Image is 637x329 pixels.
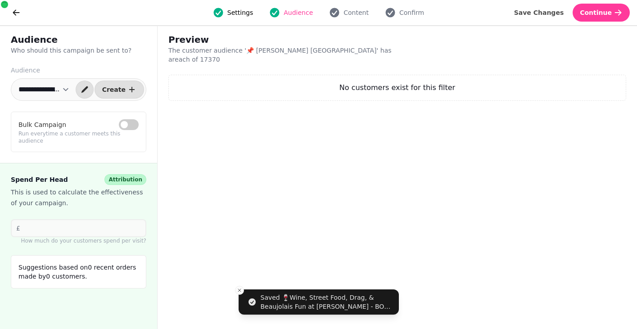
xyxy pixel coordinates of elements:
[11,66,146,75] label: Audience
[514,9,564,16] span: Save Changes
[343,8,369,17] span: Content
[11,237,146,244] p: How much do your customers spend per visit?
[104,174,146,185] div: Attribution
[227,8,253,17] span: Settings
[339,82,455,93] p: No customers exist for this filter
[18,119,66,130] label: Bulk Campaign
[18,130,139,144] p: Run everytime a customer meets this audience
[168,46,399,64] p: The customer audience ' 📌 [PERSON_NAME] [GEOGRAPHIC_DATA] ' has a reach of 17370
[284,8,313,17] span: Audience
[95,81,144,99] button: Create
[11,187,146,208] p: This is used to calculate the effectiveness of your campaign.
[168,33,341,46] h2: Preview
[18,263,139,281] p: Suggestions based on 0 recent orders made by 0 customers.
[573,4,630,22] button: Continue
[399,8,424,17] span: Confirm
[7,4,25,22] button: go back
[580,9,612,16] span: Continue
[11,33,146,46] h2: Audience
[11,174,68,185] span: Spend Per Head
[102,86,126,93] span: Create
[11,46,146,55] p: Who should this campaign be sent to?
[261,293,395,311] div: Saved 🍷Wine, Street Food, Drag, & Beaujolais Fun at [PERSON_NAME] - BOOK NOW!🍷
[507,4,571,22] button: Save Changes
[235,286,244,295] button: Close toast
